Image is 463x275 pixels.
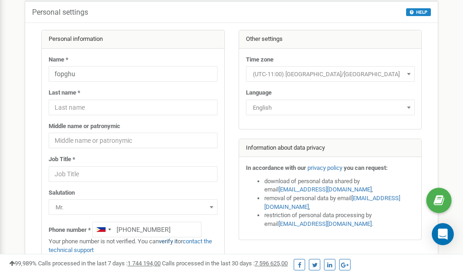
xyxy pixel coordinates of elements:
[279,186,372,193] a: [EMAIL_ADDRESS][DOMAIN_NAME]
[49,56,68,64] label: Name *
[9,260,37,267] span: 99,989%
[93,222,114,237] div: Telephone country code
[239,30,422,49] div: Other settings
[307,164,342,171] a: privacy policy
[162,260,288,267] span: Calls processed in the last 30 days :
[92,222,201,237] input: +1-800-555-55-55
[49,199,218,215] span: Mr.
[279,220,372,227] a: [EMAIL_ADDRESS][DOMAIN_NAME]
[38,260,161,267] span: Calls processed in the last 7 days :
[49,238,212,253] a: contact the technical support
[249,68,412,81] span: (UTC-11:00) Pacific/Midway
[49,133,218,148] input: Middle name or patronymic
[239,139,422,157] div: Information about data privacy
[52,201,214,214] span: Mr.
[49,166,218,182] input: Job Title
[406,8,431,16] button: HELP
[49,100,218,115] input: Last name
[264,177,415,194] li: download of personal data shared by email ,
[49,189,75,197] label: Salutation
[264,211,415,228] li: restriction of personal data processing by email .
[42,30,224,49] div: Personal information
[255,260,288,267] u: 7 596 625,00
[264,195,400,210] a: [EMAIL_ADDRESS][DOMAIN_NAME]
[49,155,75,164] label: Job Title *
[49,237,218,254] p: Your phone number is not verified. You can or
[159,238,178,245] a: verify it
[49,89,80,97] label: Last name *
[344,164,388,171] strong: you can request:
[246,66,415,82] span: (UTC-11:00) Pacific/Midway
[432,223,454,245] div: Open Intercom Messenger
[32,8,88,17] h5: Personal settings
[49,66,218,82] input: Name
[128,260,161,267] u: 1 744 194,00
[49,226,91,235] label: Phone number *
[246,56,273,64] label: Time zone
[246,100,415,115] span: English
[246,164,306,171] strong: In accordance with our
[49,122,120,131] label: Middle name or patronymic
[249,101,412,114] span: English
[264,194,415,211] li: removal of personal data by email ,
[246,89,272,97] label: Language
